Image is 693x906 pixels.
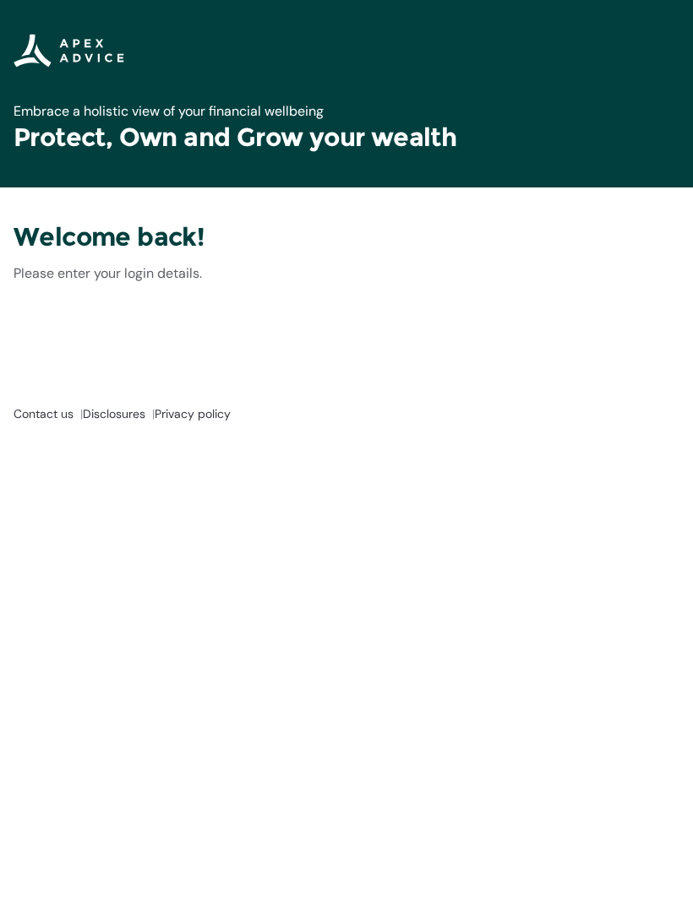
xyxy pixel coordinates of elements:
[14,102,324,120] span: Embrace a holistic view of your financial wellbeing
[14,221,679,253] h3: Welcome back!
[14,34,124,68] img: Apex Advice Group
[14,263,679,284] p: Please enter your login details.
[155,406,231,421] a: Privacy policy
[14,122,679,154] h1: Protect, Own and Grow your wealth
[14,406,83,421] a: Contact us
[83,406,155,421] a: Disclosures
